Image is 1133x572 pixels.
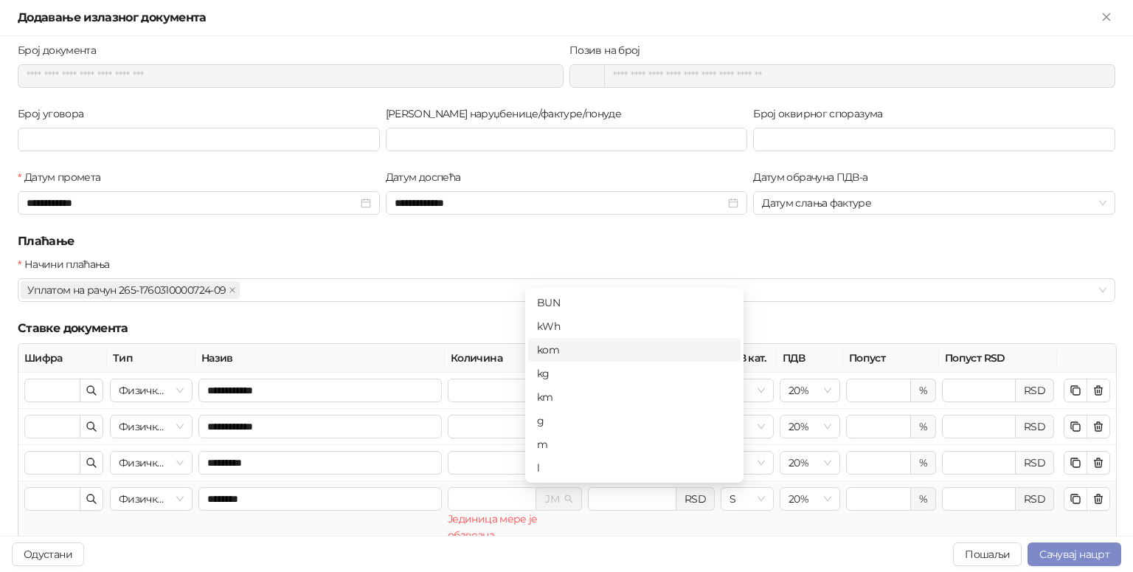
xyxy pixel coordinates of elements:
[537,413,732,429] div: g
[730,379,765,402] span: S
[18,344,107,373] th: Шифра
[537,436,732,452] div: m
[18,64,564,88] input: Број документа
[537,294,732,311] div: BUN
[448,488,536,510] input: Количина
[448,416,527,438] input: Количина
[939,344,1057,373] th: Попуст RSD
[107,481,195,543] td: Тип
[18,169,110,185] label: Датум промета
[229,286,236,294] span: close
[943,379,1015,402] input: Попуст RSD
[18,409,107,445] td: Шифра
[843,445,939,481] td: Попуст
[777,481,843,543] td: ПДВ
[939,373,1057,409] td: Попуст RSD
[195,445,445,481] td: Назив
[843,373,939,409] td: Попуст
[537,365,732,382] div: kg
[843,409,939,445] td: Попуст
[730,452,765,474] span: S
[18,128,380,151] input: Број уговора
[569,42,649,58] label: Позив на број
[911,487,936,511] div: %
[718,373,777,409] td: ПДВ кат.
[847,452,910,474] input: Попуст
[25,488,80,510] input: Шифра
[730,416,765,438] span: S
[753,128,1115,151] input: Број оквирног споразума
[1016,487,1054,511] div: RSD
[198,487,442,511] input: Назив
[777,445,843,481] td: ПДВ
[676,487,715,511] div: RSD
[528,385,741,409] div: km
[198,415,442,438] input: Назив
[537,460,732,476] div: l
[386,128,748,151] input: Број наруџбенице/фактуре/понуде
[911,415,936,438] div: %
[528,338,741,362] div: kom
[528,291,741,314] div: BUN
[943,452,1015,474] input: Попуст RSD
[718,409,777,445] td: ПДВ кат.
[18,9,1098,27] div: Додавање излазног документа
[953,542,1022,566] button: Пошаљи
[386,106,631,122] label: Број наруџбенице/фактуре/понуде
[589,488,676,510] input: Цена без ПДВ
[847,416,910,438] input: Попуст
[843,481,939,543] td: Попуст
[939,481,1057,543] td: Попуст RSD
[25,416,80,438] input: Шифра
[448,452,527,474] input: Количина
[445,409,585,445] td: Количина
[195,409,445,445] td: Назив
[195,373,445,409] td: Назив
[386,169,470,185] label: Датум доспећа
[445,373,585,409] td: Количина
[18,445,107,481] td: Шифра
[107,445,195,481] td: Тип
[198,379,442,402] input: Назив
[18,373,107,409] td: Шифра
[789,452,831,474] span: 20%
[1016,451,1054,475] div: RSD
[939,445,1057,481] td: Попуст RSD
[445,445,585,481] td: Количина
[1016,379,1054,402] div: RSD
[18,106,93,122] label: Број уговора
[18,481,107,543] td: Шифра
[195,481,445,543] td: Назив
[448,511,582,543] div: Јединица мере је обавезна
[537,318,732,334] div: kWh
[448,379,527,402] input: Количина
[847,379,910,402] input: Попуст
[198,451,442,475] input: Назив
[528,456,741,480] div: l
[119,452,184,474] span: Физички производ
[119,416,184,438] span: Физички производ
[107,344,195,373] th: Тип
[528,433,741,456] div: m
[718,344,777,373] th: ПДВ кат.
[18,232,1115,250] h5: Плаћање
[718,481,777,543] td: ПДВ кат.
[445,481,585,543] td: Количина
[789,488,831,510] span: 20%
[943,416,1015,438] input: Попуст RSD
[528,314,741,338] div: kWh
[12,542,84,566] button: Одустани
[27,282,226,298] span: Уплатом на рачун 265-1760310000724-09
[847,488,910,510] input: Попуст
[25,379,80,402] input: Шифра
[911,451,936,475] div: %
[528,362,741,385] div: kg
[1098,9,1115,27] button: Close
[730,488,765,510] span: S
[107,373,195,409] td: Тип
[18,320,1115,337] h5: Ставке документа
[585,481,718,543] td: Цена без ПДВ
[843,344,939,373] th: Попуст
[395,195,726,211] input: Датум доспећа
[195,344,445,373] th: Назив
